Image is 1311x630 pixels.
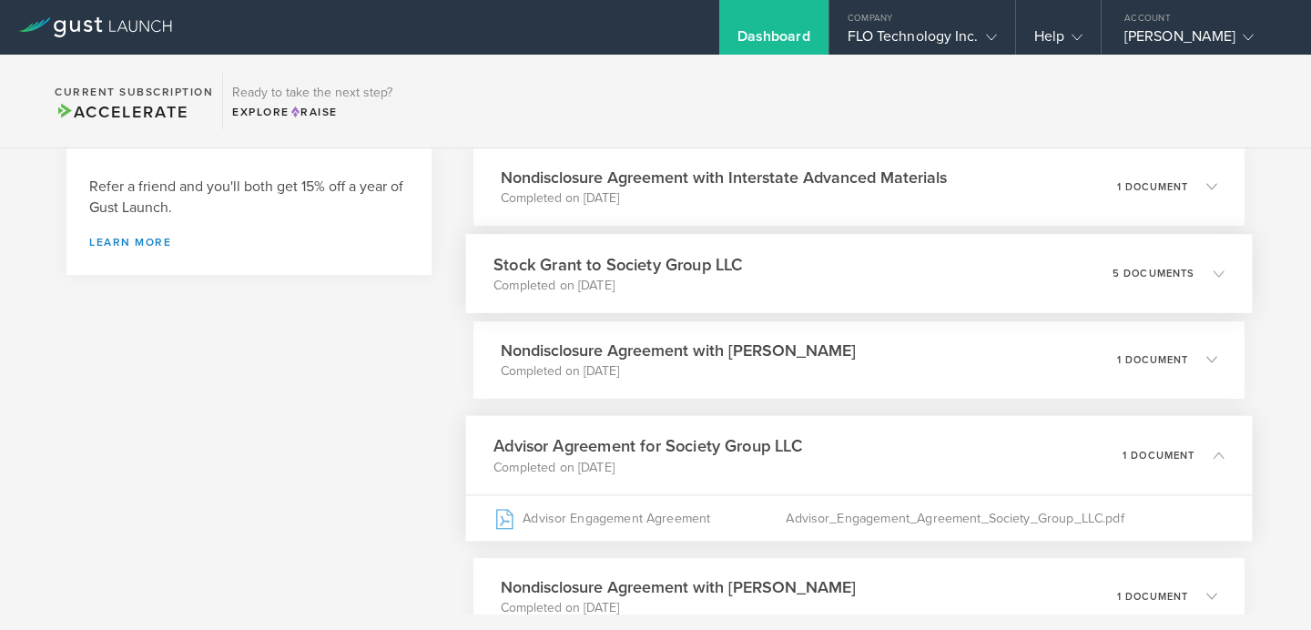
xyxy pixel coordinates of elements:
div: FLO Technology Inc. [848,27,997,55]
p: 1 document [1117,355,1188,365]
span: Raise [290,106,338,118]
p: 1 document [1117,592,1188,602]
h3: Advisor Agreement for Society Group LLC [493,433,802,458]
p: 1 document [1123,450,1195,460]
a: Learn more [89,237,409,248]
div: Help [1034,27,1082,55]
p: Completed on [DATE] [501,189,947,208]
h3: Refer a friend and you'll both get 15% off a year of Gust Launch. [89,177,409,218]
div: Advisor Engagement Agreement [493,495,786,541]
p: Completed on [DATE] [501,599,856,617]
h3: Nondisclosure Agreement with Interstate Advanced Materials [501,166,947,189]
iframe: Chat Widget [1220,543,1311,630]
p: 5 documents [1112,268,1194,278]
p: 1 document [1117,182,1188,192]
p: Completed on [DATE] [501,362,856,381]
div: [PERSON_NAME] [1124,27,1279,55]
div: Ready to take the next step?ExploreRaise [222,73,401,129]
p: Completed on [DATE] [493,458,802,476]
h3: Nondisclosure Agreement with [PERSON_NAME] [501,339,856,362]
h3: Stock Grant to Society Group LLC [493,252,742,277]
h2: Current Subscription [55,86,213,97]
h3: Ready to take the next step? [232,86,392,99]
h3: Nondisclosure Agreement with [PERSON_NAME] [501,575,856,599]
span: Accelerate [55,102,188,122]
p: Completed on [DATE] [493,276,742,294]
div: Explore [232,104,392,120]
div: Dashboard [737,27,810,55]
div: Advisor_Engagement_Agreement_Society_Group_LLC.pdf [786,495,1225,541]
